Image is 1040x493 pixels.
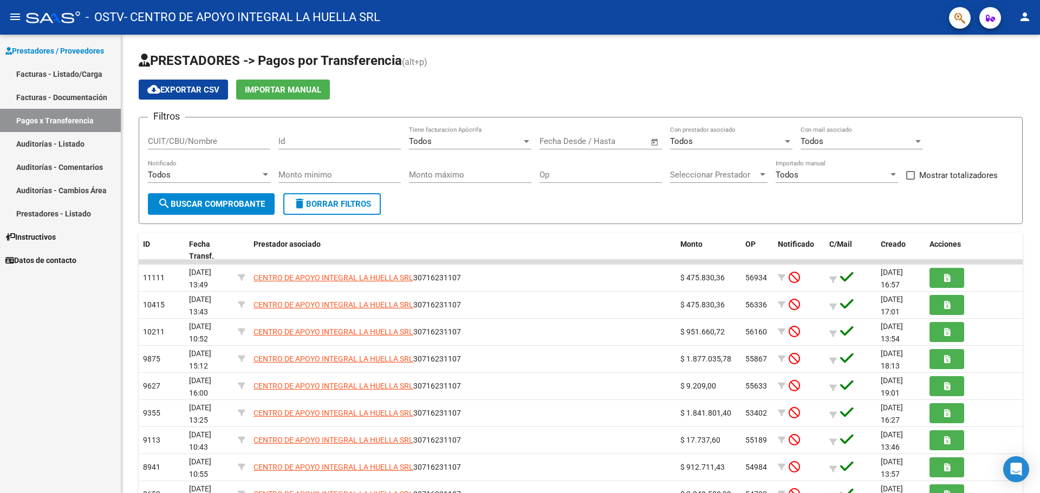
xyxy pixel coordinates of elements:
span: $ 17.737,60 [680,436,720,444]
span: [DATE] 15:12 [189,349,211,370]
span: [DATE] 13:54 [881,322,903,343]
datatable-header-cell: OP [741,233,773,268]
span: (alt+p) [402,57,427,67]
span: Monto [680,240,703,248]
span: C/Mail [829,240,852,248]
span: Acciones [929,240,961,248]
span: 30716231107 [253,436,461,444]
span: - OSTV [86,5,124,29]
span: [DATE] 10:52 [189,322,211,343]
span: [DATE] 13:49 [189,268,211,289]
span: CENTRO DE APOYO INTEGRAL LA HUELLA SRL [253,327,413,336]
span: $ 1.841.801,40 [680,409,731,417]
span: Instructivos [5,231,56,243]
span: 30716231107 [253,409,461,417]
span: Todos [670,136,693,146]
span: 30716231107 [253,273,461,282]
input: Start date [539,136,575,146]
span: CENTRO DE APOYO INTEGRAL LA HUELLA SRL [253,436,413,444]
span: 30716231107 [253,354,461,363]
span: [DATE] 13:43 [189,295,211,316]
span: 9355 [143,409,160,417]
div: Open Intercom Messenger [1003,456,1029,482]
span: Datos de contacto [5,254,76,266]
span: [DATE] 16:57 [881,268,903,289]
button: Importar Manual [236,80,330,100]
datatable-header-cell: Monto [676,233,741,268]
span: CENTRO DE APOYO INTEGRAL LA HUELLA SRL [253,463,413,471]
span: Mostrar totalizadores [919,169,998,182]
span: Prestadores / Proveedores [5,45,104,57]
span: $ 951.660,72 [680,327,725,336]
span: Borrar Filtros [293,199,371,209]
button: Borrar Filtros [283,193,381,215]
span: Prestador asociado [253,240,321,248]
span: 56336 [745,300,767,309]
span: Todos [148,170,171,180]
span: [DATE] 17:01 [881,295,903,316]
span: [DATE] 16:00 [189,376,211,397]
datatable-header-cell: Acciones [925,233,1023,268]
button: Exportar CSV [139,80,228,100]
span: PRESTADORES -> Pagos por Transferencia [139,53,402,68]
button: Buscar Comprobante [148,193,275,215]
span: Todos [409,136,432,146]
span: - CENTRO DE APOYO INTEGRAL LA HUELLA SRL [124,5,380,29]
datatable-header-cell: Fecha Transf. [185,233,233,268]
span: Importar Manual [245,85,321,95]
span: 30716231107 [253,300,461,309]
span: 30716231107 [253,382,461,390]
datatable-header-cell: Prestador asociado [249,233,676,268]
span: $ 9.209,00 [680,382,716,390]
span: Exportar CSV [147,85,219,95]
datatable-header-cell: Creado [876,233,925,268]
span: Todos [776,170,798,180]
span: 30716231107 [253,327,461,336]
span: Creado [881,240,906,248]
span: 55633 [745,382,767,390]
span: Notificado [778,240,814,248]
span: [DATE] 10:55 [189,457,211,478]
datatable-header-cell: ID [139,233,185,268]
span: Fecha Transf. [189,240,214,261]
span: [DATE] 13:25 [189,403,211,424]
mat-icon: person [1018,10,1031,23]
span: [DATE] 13:46 [881,430,903,451]
span: CENTRO DE APOYO INTEGRAL LA HUELLA SRL [253,300,413,309]
span: CENTRO DE APOYO INTEGRAL LA HUELLA SRL [253,273,413,282]
span: CENTRO DE APOYO INTEGRAL LA HUELLA SRL [253,409,413,417]
span: 10211 [143,327,165,336]
span: [DATE] 19:01 [881,376,903,397]
span: 9875 [143,354,160,363]
span: [DATE] 10:43 [189,430,211,451]
span: 55867 [745,354,767,363]
span: $ 912.711,43 [680,463,725,471]
span: 53402 [745,409,767,417]
span: Buscar Comprobante [158,199,265,209]
span: 10415 [143,300,165,309]
span: OP [745,240,756,248]
span: ID [143,240,150,248]
span: 8941 [143,463,160,471]
span: 55189 [745,436,767,444]
span: CENTRO DE APOYO INTEGRAL LA HUELLA SRL [253,354,413,363]
span: 30716231107 [253,463,461,471]
mat-icon: menu [9,10,22,23]
span: 9627 [143,382,160,390]
span: 9113 [143,436,160,444]
h3: Filtros [148,109,185,124]
mat-icon: delete [293,197,306,210]
span: [DATE] 13:57 [881,457,903,478]
datatable-header-cell: C/Mail [825,233,876,268]
mat-icon: search [158,197,171,210]
span: [DATE] 18:13 [881,349,903,370]
mat-icon: cloud_download [147,83,160,96]
datatable-header-cell: Notificado [773,233,825,268]
span: Seleccionar Prestador [670,170,758,180]
span: $ 475.830,36 [680,300,725,309]
span: 56160 [745,327,767,336]
button: Open calendar [649,136,661,148]
span: CENTRO DE APOYO INTEGRAL LA HUELLA SRL [253,382,413,390]
span: $ 1.877.035,78 [680,354,731,363]
span: Todos [801,136,823,146]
